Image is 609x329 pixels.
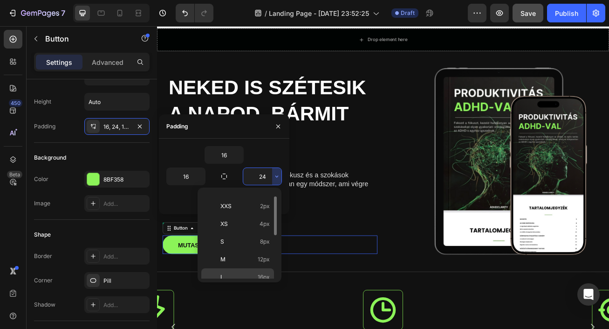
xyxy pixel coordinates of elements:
[269,8,369,18] span: Landing Page - [DATE] 23:52:25
[258,273,270,281] span: 16px
[287,31,559,304] img: gempages_581256701127164424-f0c1bb32-5d25-4a8a-bcba-bb24c0686817.png
[258,255,270,264] span: 12px
[34,175,48,183] div: Color
[103,175,147,184] div: 8BF358
[34,154,66,162] div: Background
[167,168,205,185] input: Auto
[401,9,415,17] span: Draft
[577,283,600,306] div: Open Intercom Messenger
[34,199,50,208] div: Image
[85,93,149,110] input: Auto
[260,238,270,246] span: 8px
[4,4,69,22] button: 7
[176,4,213,22] div: Undo/Redo
[220,220,228,228] span: XS
[34,301,55,309] div: Shadow
[103,277,147,285] div: Pill
[34,98,51,106] div: Height
[103,123,130,131] div: 16, 24, 12, 16
[61,7,65,19] p: 7
[34,122,55,131] div: Padding
[45,33,124,44] p: Button
[9,99,22,107] div: 450
[220,238,224,246] span: S
[265,8,267,18] span: /
[157,26,609,329] iframe: Design area
[260,202,270,210] span: 2px
[34,276,53,285] div: Corner
[220,202,232,210] span: XXS
[7,171,22,178] div: Beta
[220,273,224,281] span: L
[103,252,147,261] div: Add...
[555,8,578,18] div: Publish
[103,200,147,208] div: Add...
[92,57,123,67] p: Advanced
[513,4,543,22] button: Save
[34,231,51,239] div: Shape
[46,57,72,67] p: Settings
[260,220,270,228] span: 4px
[205,147,243,163] input: Auto
[520,9,536,17] span: Save
[547,4,586,22] button: Publish
[220,255,226,264] span: M
[34,252,52,260] div: Border
[243,168,281,185] input: Auto
[103,301,147,309] div: Add...
[166,122,188,131] div: Padding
